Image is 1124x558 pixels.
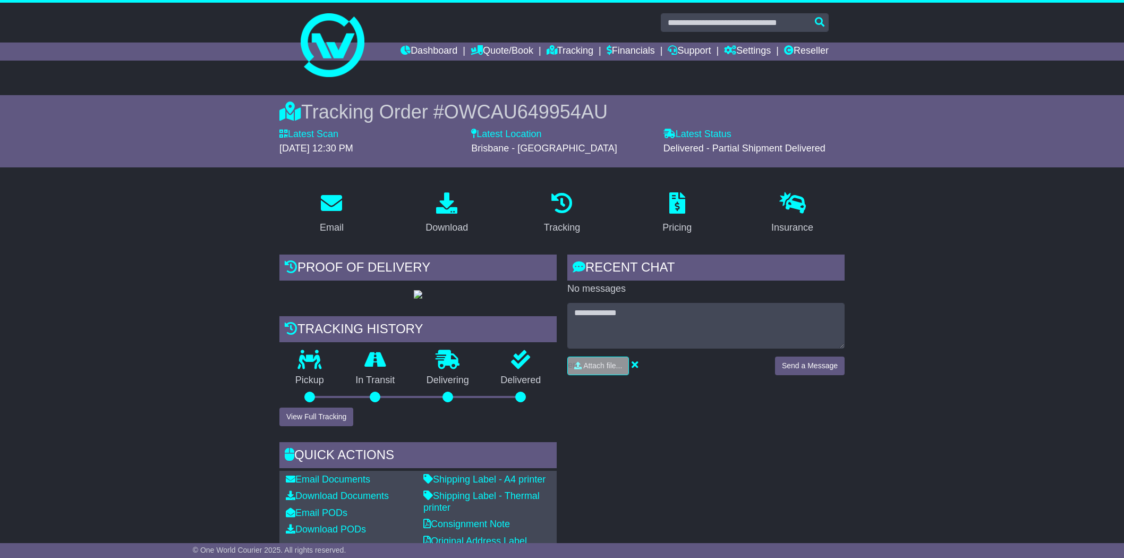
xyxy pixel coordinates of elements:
[567,255,845,283] div: RECENT CHAT
[313,189,351,239] a: Email
[193,546,346,554] span: © One World Courier 2025. All rights reserved.
[401,43,457,61] a: Dashboard
[419,189,475,239] a: Download
[279,408,353,426] button: View Full Tracking
[279,129,338,140] label: Latest Scan
[444,101,608,123] span: OWCAU649954AU
[724,43,771,61] a: Settings
[423,536,527,546] a: Original Address Label
[662,221,692,235] div: Pricing
[567,283,845,295] p: No messages
[663,143,825,154] span: Delivered - Partial Shipment Delivered
[279,143,353,154] span: [DATE] 12:30 PM
[471,43,533,61] a: Quote/Book
[423,491,540,513] a: Shipping Label - Thermal printer
[286,491,389,501] a: Download Documents
[279,375,340,386] p: Pickup
[286,524,366,535] a: Download PODs
[279,100,845,123] div: Tracking Order #
[471,143,617,154] span: Brisbane - [GEOGRAPHIC_DATA]
[425,221,468,235] div: Download
[411,375,485,386] p: Delivering
[537,189,587,239] a: Tracking
[320,221,344,235] div: Email
[414,290,422,299] img: GetPodImage
[607,43,655,61] a: Financials
[784,43,829,61] a: Reseller
[423,519,510,529] a: Consignment Note
[340,375,411,386] p: In Transit
[655,189,699,239] a: Pricing
[668,43,711,61] a: Support
[279,316,557,345] div: Tracking history
[775,357,845,375] button: Send a Message
[485,375,557,386] p: Delivered
[544,221,580,235] div: Tracking
[471,129,541,140] label: Latest Location
[663,129,731,140] label: Latest Status
[771,221,813,235] div: Insurance
[547,43,593,61] a: Tracking
[279,255,557,283] div: Proof of Delivery
[286,508,347,518] a: Email PODs
[764,189,820,239] a: Insurance
[279,442,557,471] div: Quick Actions
[286,474,370,485] a: Email Documents
[423,474,546,485] a: Shipping Label - A4 printer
